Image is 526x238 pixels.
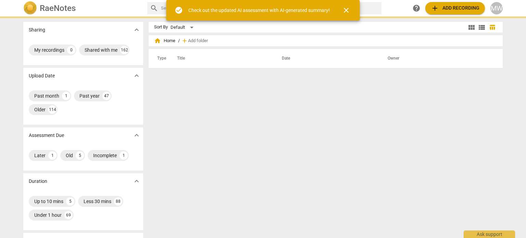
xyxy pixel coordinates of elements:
[467,23,476,32] span: view_module
[34,152,46,159] div: Later
[466,22,477,33] button: Tile view
[85,47,117,53] div: Shared with me
[29,26,45,34] p: Sharing
[133,131,141,139] span: expand_more
[178,38,180,43] span: /
[84,198,111,205] div: Less 30 mins
[79,92,100,99] div: Past year
[154,37,161,44] span: home
[131,130,142,140] button: Show more
[412,4,421,12] span: help
[131,176,142,186] button: Show more
[431,4,479,12] span: Add recording
[62,92,70,100] div: 1
[29,72,55,79] p: Upload Date
[64,211,73,219] div: 69
[23,1,37,15] img: Logo
[34,92,59,99] div: Past month
[477,22,487,33] button: List view
[154,37,175,44] span: Home
[133,26,141,34] span: expand_more
[131,25,142,35] button: Show more
[338,2,354,18] button: Close
[152,49,169,68] th: Type
[169,49,274,68] th: Title
[133,72,141,80] span: expand_more
[171,22,196,33] div: Default
[67,46,75,54] div: 0
[66,152,73,159] div: Old
[133,177,141,185] span: expand_more
[154,25,168,30] div: Sort By
[120,151,128,160] div: 1
[181,37,188,44] span: add
[490,2,503,14] button: MW
[34,198,63,205] div: Up to 10 mins
[150,4,158,12] span: search
[120,46,128,54] div: 162
[379,49,496,68] th: Owner
[76,151,84,160] div: 5
[29,178,47,185] p: Duration
[188,7,330,14] div: Check out the updated AI assessment with AI-generated summary!
[431,4,439,12] span: add
[34,47,64,53] div: My recordings
[40,3,76,13] h2: RaeNotes
[175,6,183,14] span: check_circle
[161,3,379,14] input: Search
[478,23,486,32] span: view_list
[29,132,64,139] p: Assessment Due
[188,38,208,43] span: Add folder
[114,197,122,205] div: 88
[464,230,515,238] div: Ask support
[93,152,117,159] div: Incomplete
[131,71,142,81] button: Show more
[34,212,62,218] div: Under 1 hour
[274,49,379,68] th: Date
[48,151,57,160] div: 1
[410,2,423,14] a: Help
[66,197,74,205] div: 5
[48,105,57,114] div: 114
[23,1,142,15] a: LogoRaeNotes
[102,92,111,100] div: 47
[487,22,497,33] button: Table view
[34,106,46,113] div: Older
[342,6,350,14] span: close
[425,2,485,14] button: Upload
[489,24,496,30] span: table_chart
